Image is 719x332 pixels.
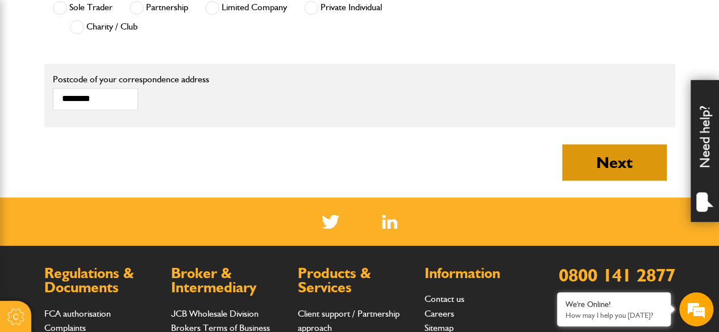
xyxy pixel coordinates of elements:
[70,20,138,34] label: Charity / Club
[171,308,259,318] a: JCB Wholesale Division
[322,215,339,229] img: Twitter
[382,215,397,229] img: Linked In
[44,266,160,295] h2: Regulations & Documents
[382,215,397,229] a: LinkedIn
[562,144,667,180] button: Next
[53,1,113,15] label: Sole Trader
[559,263,675,285] a: 0800 141 2877
[691,80,719,222] div: Need help?
[425,266,540,280] h2: Information
[425,293,464,304] a: Contact us
[566,300,662,309] div: We're Online!
[171,266,286,295] h2: Broker & Intermediary
[44,308,111,318] a: FCA authorisation
[425,308,454,318] a: Careers
[298,266,413,295] h2: Products & Services
[130,1,188,15] label: Partnership
[53,75,456,84] label: Postcode of your correspondence address
[566,311,662,320] p: How may I help you today?
[205,1,287,15] label: Limited Company
[304,1,382,15] label: Private Individual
